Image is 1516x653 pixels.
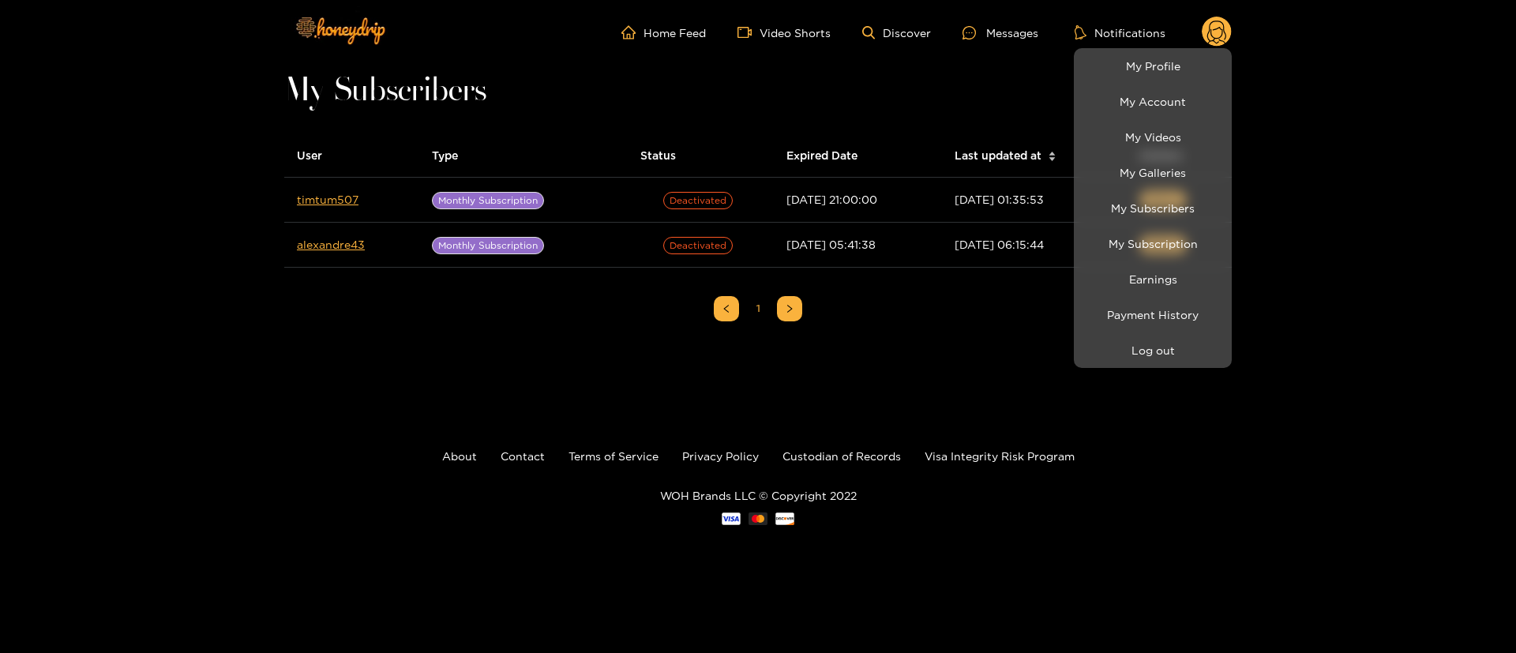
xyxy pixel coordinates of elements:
[1078,52,1228,80] a: My Profile
[1078,123,1228,151] a: My Videos
[1078,336,1228,364] button: Log out
[1078,265,1228,293] a: Earnings
[1078,194,1228,222] a: My Subscribers
[1078,301,1228,328] a: Payment History
[1078,88,1228,115] a: My Account
[1078,159,1228,186] a: My Galleries
[1078,230,1228,257] a: My Subscription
